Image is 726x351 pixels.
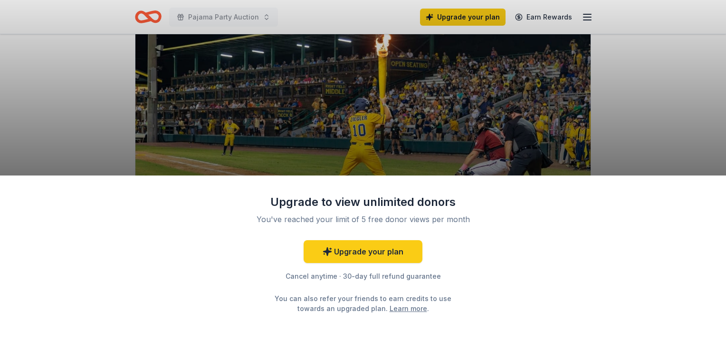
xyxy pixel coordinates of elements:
a: Upgrade your plan [304,240,422,263]
div: You can also refer your friends to earn credits to use towards an upgraded plan. . [266,293,460,313]
div: Upgrade to view unlimited donors [239,195,487,210]
div: You've reached your limit of 5 free donor views per month [251,214,475,225]
a: Learn more [390,303,427,313]
div: Cancel anytime · 30-day full refund guarantee [239,271,487,282]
